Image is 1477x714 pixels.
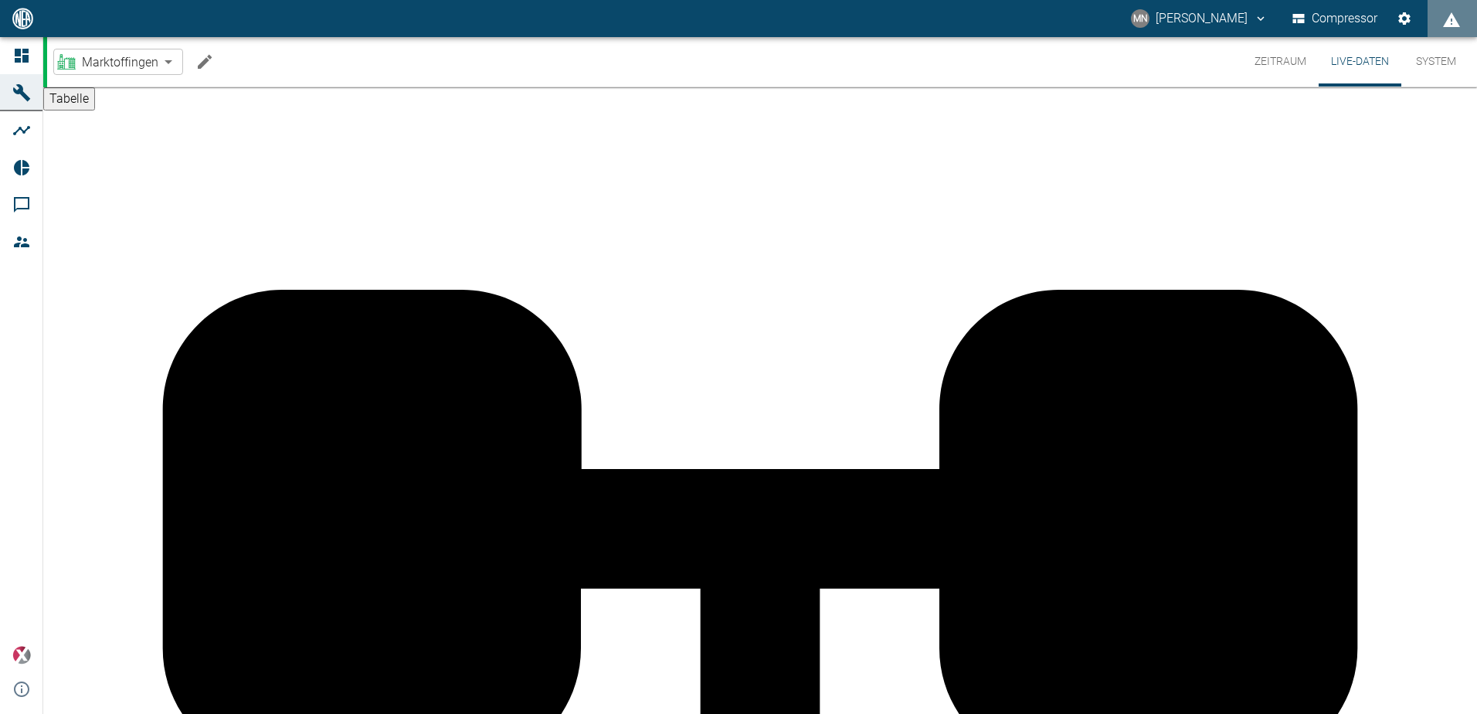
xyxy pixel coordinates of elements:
[1289,5,1381,32] button: Compressor
[1242,37,1319,87] button: Zeitraum
[1319,37,1401,87] button: Live-Daten
[189,46,220,77] button: Machine bearbeiten
[1131,9,1149,28] div: MN
[43,87,95,110] button: Tabelle
[1129,5,1270,32] button: neumann@arcanum-energy.de
[12,646,31,665] img: Xplore Logo
[11,8,35,29] img: logo
[57,53,158,71] a: Marktoffingen
[1401,37,1471,87] button: System
[1390,5,1418,32] button: Einstellungen
[82,53,158,71] span: Marktoffingen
